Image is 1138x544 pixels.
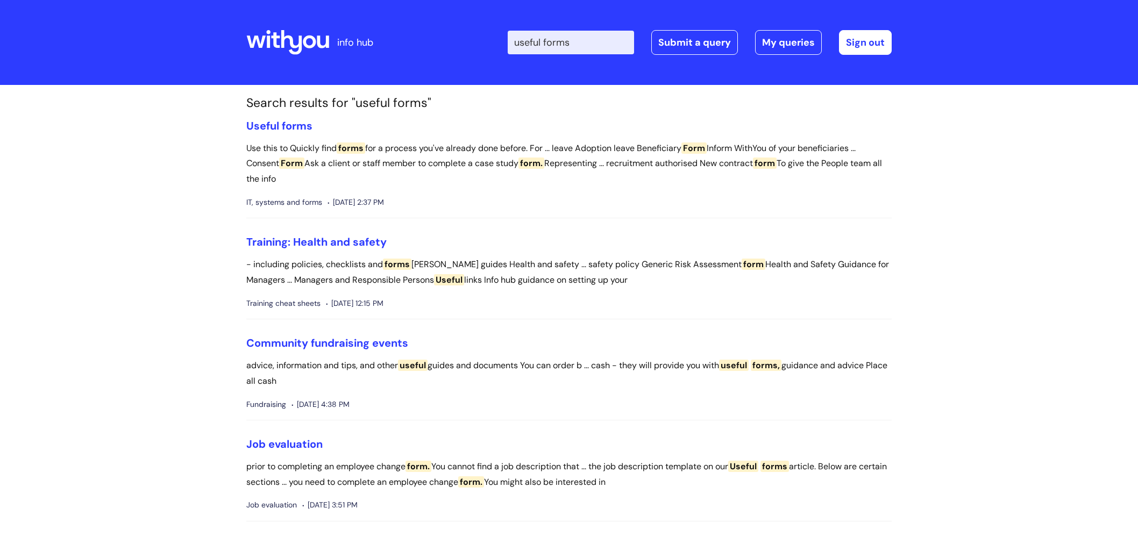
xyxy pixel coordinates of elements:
span: form [742,259,765,270]
span: [DATE] 4:38 PM [291,398,350,411]
span: form. [406,461,431,472]
span: useful [719,360,749,371]
p: - including policies, checklists and [PERSON_NAME] guides Health and safety ... safety policy Gen... [246,257,892,288]
span: Useful [434,274,464,285]
span: Useful [246,119,279,133]
a: My queries [755,30,822,55]
span: forms [282,119,312,133]
span: [DATE] 2:37 PM [328,196,384,209]
span: form. [518,158,544,169]
span: Useful [728,461,758,472]
span: form. [458,476,484,488]
a: Job evaluation [246,437,323,451]
input: Search [508,31,634,54]
span: IT, systems and forms [246,196,322,209]
span: useful [398,360,428,371]
p: info hub [337,34,373,51]
span: forms [383,259,411,270]
span: [DATE] 12:15 PM [326,297,383,310]
a: Sign out [839,30,892,55]
span: form [753,158,777,169]
a: Submit a query [651,30,738,55]
span: [DATE] 3:51 PM [302,498,358,512]
p: Use this to Quickly find for a process you've already done before. For ... leave Adoption leave B... [246,141,892,187]
span: Training cheat sheets [246,297,321,310]
span: Form [681,142,707,154]
span: forms [760,461,789,472]
span: Fundraising [246,398,286,411]
a: Community fundraising events [246,336,408,350]
a: Training: Health and safety [246,235,387,249]
a: Useful forms [246,119,312,133]
p: prior to completing an employee change You cannot find a job description that ... the job descrip... [246,459,892,490]
span: forms, [751,360,781,371]
div: | - [508,30,892,55]
p: advice, information and tips, and other guides and documents You can order b ... cash - they will... [246,358,892,389]
span: forms [337,142,365,154]
h1: Search results for "useful forms" [246,96,892,111]
span: Form [279,158,304,169]
span: Job evaluation [246,498,297,512]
